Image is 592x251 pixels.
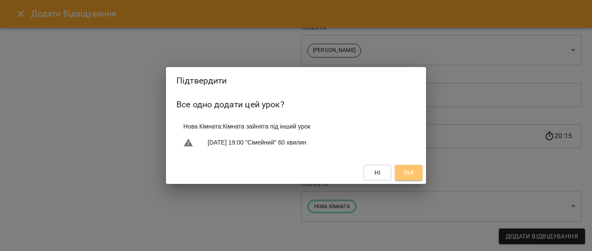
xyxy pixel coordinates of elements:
h6: Все одно додати цей урок? [176,98,416,111]
button: Ні [364,165,391,180]
span: Так [403,167,414,178]
li: [DATE] 19:00 "Сімейний" 60 хвилин [176,134,416,151]
span: Ні [374,167,381,178]
li: Нова Кімната : Кімната зайнята під інший урок [176,119,416,134]
button: Так [395,165,423,180]
h2: Підтвердити [176,74,416,87]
